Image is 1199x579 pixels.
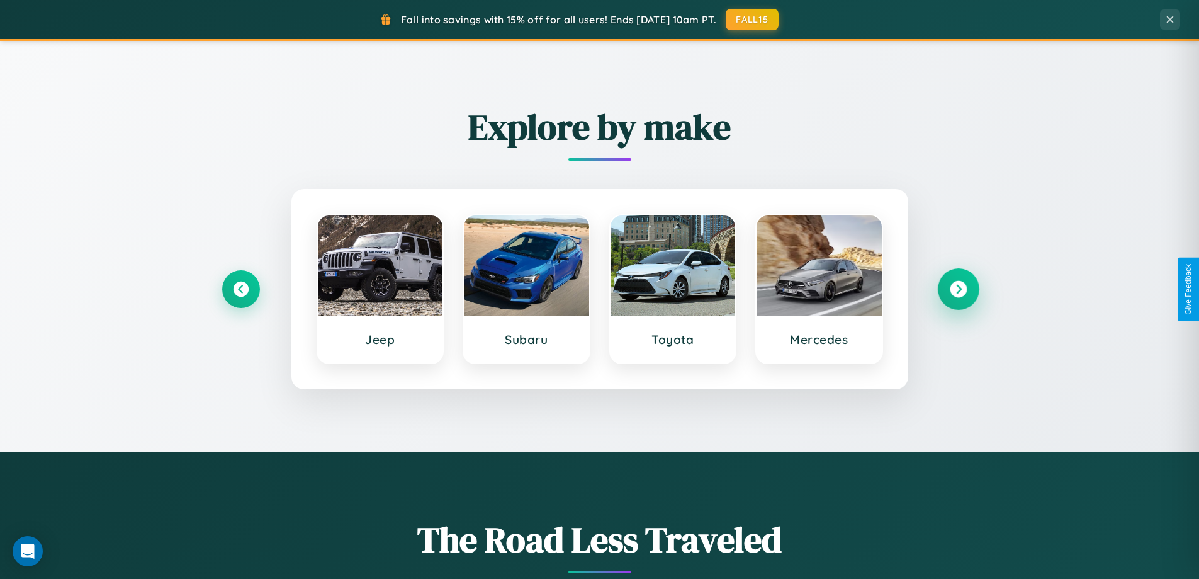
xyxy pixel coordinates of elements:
[623,332,723,347] h3: Toyota
[330,332,431,347] h3: Jeep
[222,515,977,564] h1: The Road Less Traveled
[13,536,43,566] div: Open Intercom Messenger
[401,13,716,26] span: Fall into savings with 15% off for all users! Ends [DATE] 10am PT.
[476,332,577,347] h3: Subaru
[726,9,779,30] button: FALL15
[769,332,869,347] h3: Mercedes
[1184,264,1193,315] div: Give Feedback
[222,103,977,151] h2: Explore by make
